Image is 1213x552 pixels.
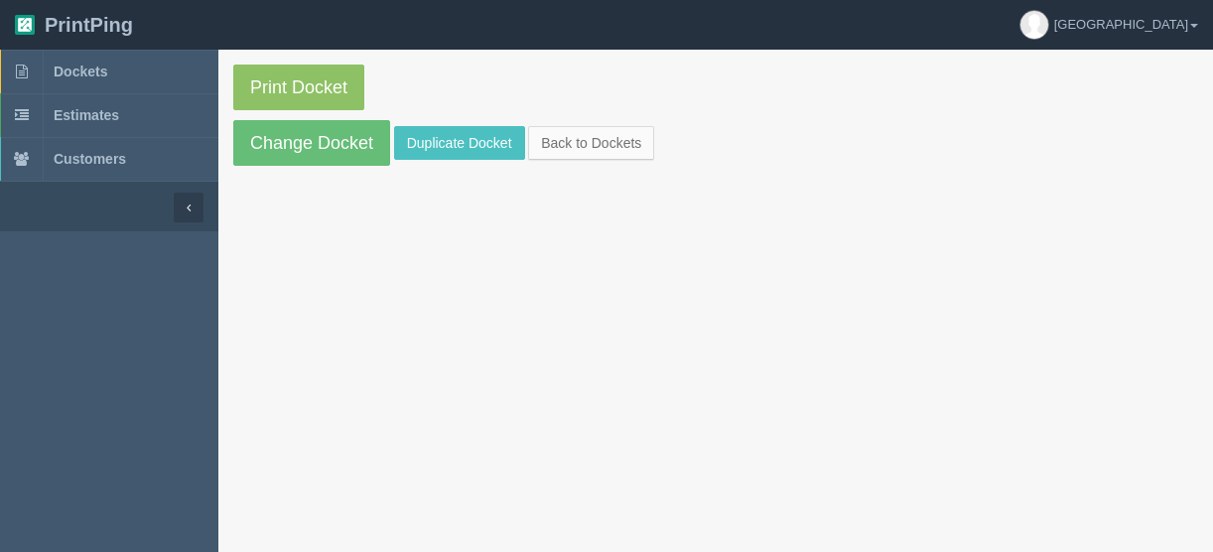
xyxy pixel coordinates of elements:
[54,151,126,167] span: Customers
[528,126,654,160] a: Back to Dockets
[15,15,35,35] img: logo-3e63b451c926e2ac314895c53de4908e5d424f24456219fb08d385ab2e579770.png
[394,126,525,160] a: Duplicate Docket
[54,107,119,123] span: Estimates
[54,64,107,79] span: Dockets
[233,120,390,166] a: Change Docket
[1020,11,1048,39] img: avatar_default-7531ab5dedf162e01f1e0bb0964e6a185e93c5c22dfe317fb01d7f8cd2b1632c.jpg
[233,65,364,110] a: Print Docket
